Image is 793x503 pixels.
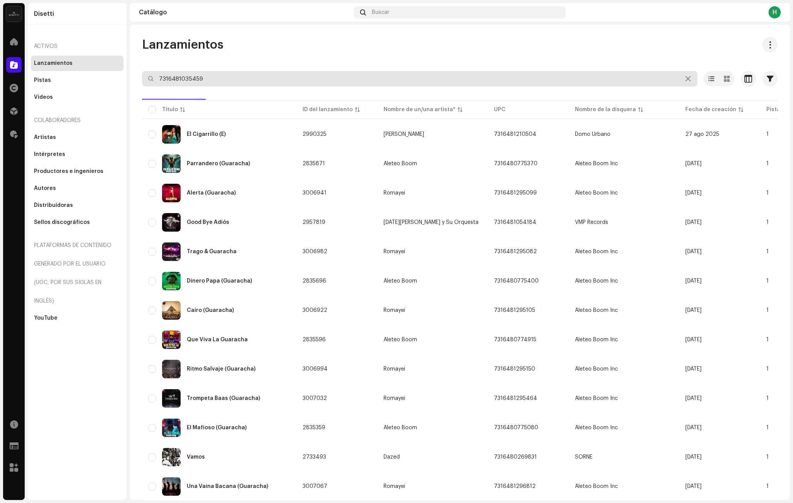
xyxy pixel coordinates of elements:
[34,134,56,141] div: Artistas
[162,213,181,232] img: 28b6189e-10dd-4c95-ab0e-154f9b4467a5
[162,360,181,378] img: 1142c186-d86f-429c-ac07-2df9740bb27c
[31,111,123,130] div: Colaboradores
[34,315,57,321] div: YouTube
[575,190,618,196] span: Aleteo Boom Inc
[766,132,769,137] span: 1
[31,215,123,230] re-m-nav-item: Sellos discográficos
[384,220,482,225] span: Noel Vargas y Su Orquesta
[494,308,535,313] span: 7316481295105
[494,190,537,196] span: 7316481295099
[685,190,702,196] span: 15 sept 2025
[494,249,537,254] span: 7316481295082
[685,454,702,460] span: 26 mar 2025
[384,366,482,372] span: Romayei
[685,106,736,113] div: Fecha de creación
[34,60,73,66] div: Lanzamientos
[575,161,618,166] span: Aleteo Boom Inc
[303,220,325,225] span: 2957819
[575,454,592,460] span: SORNE
[142,71,697,86] input: Buscar
[162,154,181,173] img: 0fc072b8-c4bf-4e63-90b3-5b45140c06a7
[766,425,769,430] span: 1
[31,90,123,105] re-m-nav-item: Videos
[766,396,769,401] span: 1
[384,190,405,196] div: Romayei
[187,190,236,196] div: Alerta (Guaracha)
[162,418,181,437] img: a9ff2d0f-8a2a-4284-b8f9-31f45e192a6e
[162,106,178,113] div: Título
[384,337,482,342] span: Aleteo Boom
[34,77,51,83] div: Pistas
[494,454,537,460] span: 7316480269831
[575,106,636,113] div: Nombre de la disquera
[384,161,417,166] div: Aleteo Boom
[766,190,769,196] span: 1
[303,366,328,372] span: 3006994
[766,278,769,284] span: 1
[303,308,327,313] span: 3006922
[685,161,702,166] span: 30 may 2025
[139,9,351,15] div: Catálogo
[384,484,482,489] span: Romayei
[303,161,325,166] span: 2835871
[575,425,618,430] span: Aleteo Boom Inc
[384,454,400,460] div: Dazed
[766,454,769,460] span: 1
[162,389,181,408] img: bae4ce15-f998-460d-8823-76e733e58edc
[162,477,181,496] img: e566485c-a0d3-400a-9979-54a28a9ac7a5
[303,106,353,113] div: ID del lanzamiento
[494,366,535,372] span: 7316481295150
[303,249,327,254] span: 3006982
[31,236,123,310] re-a-nav-header: Plataformas de contenido generado por el usuario (UGC, por sus siglas en inglés)
[187,220,229,225] div: Good Bye Adiós
[575,132,610,137] span: Domo Urbano
[384,396,482,401] span: Romayei
[187,484,268,489] div: Una Vaina Bacana (Guaracha)
[384,454,482,460] span: Dazed
[31,147,123,162] re-m-nav-item: Intérpretes
[766,308,769,313] span: 1
[303,425,325,430] span: 2835359
[384,484,405,489] div: Romayei
[766,366,769,372] span: 1
[766,484,769,489] span: 1
[372,9,389,15] span: Buscar
[766,161,769,166] span: 1
[187,366,255,372] div: Ritmo Salvaje (Guaracha)
[187,249,237,254] div: Trago & Guaracha
[575,484,618,489] span: Aleteo Boom Inc
[303,396,327,401] span: 3007032
[685,337,702,342] span: 30 may 2025
[162,125,181,144] img: 00cd3707-2aca-4341-91b5-718c0338a4ba
[162,301,181,320] img: 6677bc5d-f655-4257-be39-6cc755268c3d
[384,190,482,196] span: Romayei
[34,168,103,174] div: Productores e ingenieros
[384,249,482,254] span: Romayei
[34,151,65,158] div: Intérpretes
[575,366,618,372] span: Aleteo Boom Inc
[187,278,252,284] div: Dinero Papa (Guaracha)
[685,308,702,313] span: 15 sept 2025
[575,278,618,284] span: Aleteo Boom Inc
[31,164,123,179] re-m-nav-item: Productores e ingenieros
[34,94,53,100] div: Videos
[187,454,205,460] div: Vamos
[384,366,405,372] div: Romayei
[494,484,536,489] span: 7316481296812
[384,132,482,137] span: Mafe Cardona
[384,425,417,430] div: Aleteo Boom
[384,308,405,313] div: Romayei
[384,308,482,313] span: Romayei
[162,330,181,349] img: 5d587515-cc04-4626-87e5-724347fd3de8
[162,448,181,466] img: 0c5d79a6-b395-4414-a48b-2317ac2cc284
[384,132,424,137] div: [PERSON_NAME]
[31,56,123,71] re-m-nav-item: Lanzamientos
[494,161,538,166] span: 7316480775370
[34,202,73,208] div: Distribuidoras
[34,219,90,225] div: Sellos discográficos
[303,337,326,342] span: 2835596
[303,484,327,489] span: 3007067
[31,37,123,56] re-a-nav-header: Activos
